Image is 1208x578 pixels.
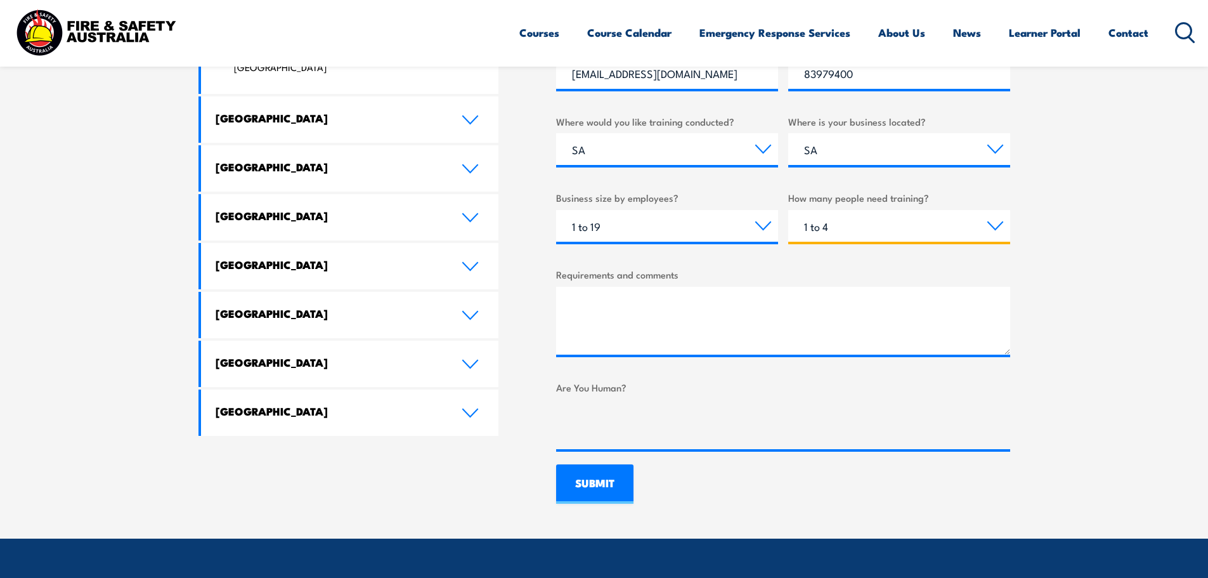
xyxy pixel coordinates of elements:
h4: [GEOGRAPHIC_DATA] [216,355,443,369]
a: Learner Portal [1009,16,1081,49]
a: Courses [519,16,559,49]
label: Where would you like training conducted? [556,114,778,129]
h4: [GEOGRAPHIC_DATA] [216,258,443,272]
a: About Us [878,16,925,49]
a: Emergency Response Services [699,16,850,49]
label: Requirements and comments [556,267,1010,282]
a: [GEOGRAPHIC_DATA] [201,194,499,240]
h4: [GEOGRAPHIC_DATA] [216,111,443,125]
h4: [GEOGRAPHIC_DATA] [216,306,443,320]
a: [GEOGRAPHIC_DATA] [201,341,499,387]
h4: [GEOGRAPHIC_DATA] [216,160,443,174]
a: Course Calendar [587,16,672,49]
label: How many people need training? [788,190,1010,205]
a: [GEOGRAPHIC_DATA] [201,145,499,192]
a: [GEOGRAPHIC_DATA] [201,390,499,436]
label: Are You Human? [556,380,1010,395]
a: [GEOGRAPHIC_DATA] [201,292,499,338]
h4: [GEOGRAPHIC_DATA] [216,209,443,223]
h4: [GEOGRAPHIC_DATA] [216,404,443,418]
a: Contact [1108,16,1148,49]
input: SUBMIT [556,464,633,504]
a: [GEOGRAPHIC_DATA] [201,96,499,143]
a: News [953,16,981,49]
label: Where is your business located? [788,114,1010,129]
a: [GEOGRAPHIC_DATA] [201,243,499,289]
iframe: reCAPTCHA [556,400,749,449]
label: Business size by employees? [556,190,778,205]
